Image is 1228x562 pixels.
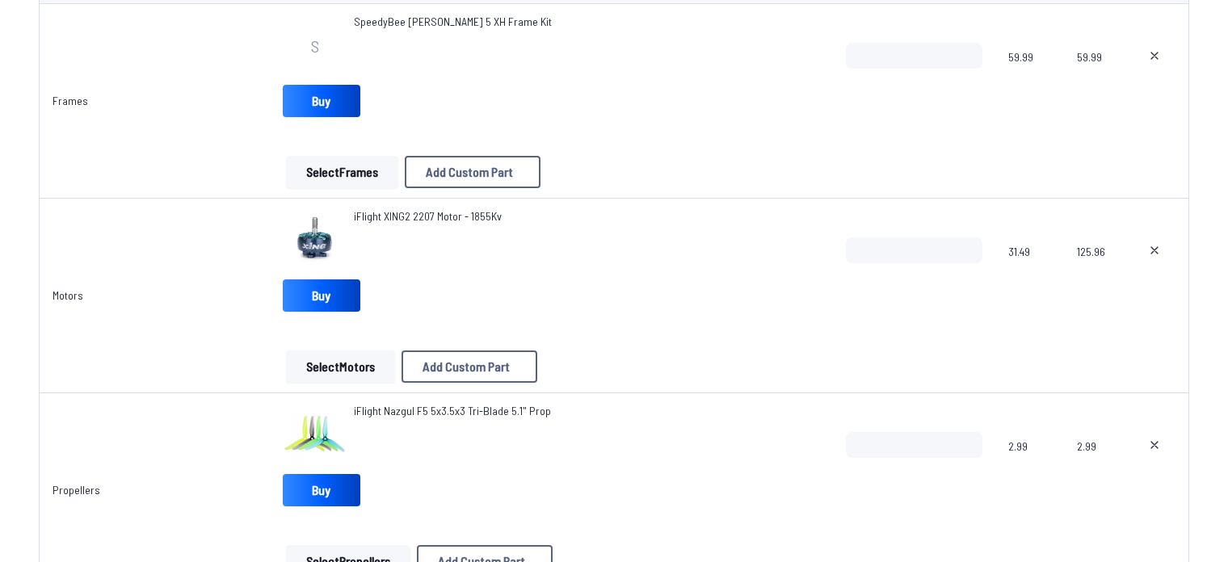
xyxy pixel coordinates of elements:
span: 31.49 [1008,237,1051,315]
button: SelectMotors [286,350,395,383]
a: iFlight XING2 2207 Motor - 1855Kv [354,208,502,224]
span: SpeedyBee [PERSON_NAME] 5 XH Frame Kit [354,15,552,28]
span: 2.99 [1077,432,1108,510]
span: iFlight Nazgul F5 5x3.5x3 Tri-Blade 5.1" Prop [354,404,551,417]
a: Frames [53,94,88,107]
button: Add Custom Part [402,350,537,383]
a: Motors [53,288,83,302]
span: Add Custom Part [426,166,513,178]
button: SelectFrames [286,156,398,188]
span: 125.96 [1077,237,1108,315]
a: Buy [283,279,360,312]
a: iFlight Nazgul F5 5x3.5x3 Tri-Blade 5.1" Prop [354,403,551,419]
img: image [283,208,347,273]
a: SelectMotors [283,350,398,383]
span: 59.99 [1008,43,1051,120]
a: SelectFrames [283,156,402,188]
a: SpeedyBee [PERSON_NAME] 5 XH Frame Kit [354,14,552,30]
span: S [311,38,319,54]
img: image [283,403,347,468]
span: 59.99 [1077,43,1108,120]
button: Add Custom Part [405,156,540,188]
a: Buy [283,85,360,117]
span: Add Custom Part [423,360,510,373]
a: Propellers [53,483,100,497]
span: iFlight XING2 2207 Motor - 1855Kv [354,209,502,223]
a: Buy [283,474,360,506]
span: 2.99 [1008,432,1051,510]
